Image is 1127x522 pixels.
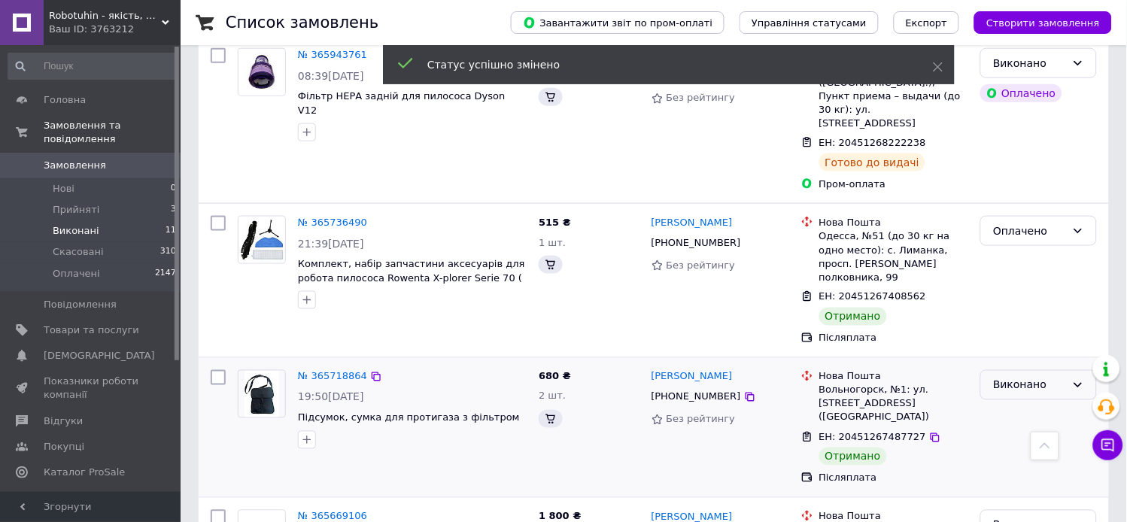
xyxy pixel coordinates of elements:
span: ЕН: 20451267487727 [819,432,926,443]
span: 3 [171,203,176,217]
span: Без рейтингу [667,92,736,103]
span: 310 [160,245,176,259]
a: Фото товару [238,48,286,96]
span: Robotuhin - якість, надійність, радість! [49,9,162,23]
span: Створити замовлення [986,17,1100,29]
span: 2 шт. [539,390,566,402]
button: Експорт [894,11,960,34]
span: 2147 [155,267,176,281]
a: № 365943761 [298,49,367,60]
div: Виконано [993,55,1066,71]
span: Прийняті [53,203,99,217]
div: Одесса, №51 (до 30 кг на одно место): с. Лиманка, просп. [PERSON_NAME] полковника, 99 [819,229,969,284]
span: Оплачені [53,267,100,281]
img: Фото товару [238,49,285,96]
span: 0 [171,182,176,196]
span: 1 шт. [539,237,566,248]
h1: Список замовлень [226,14,378,32]
div: Готово до видачі [819,153,926,171]
span: Без рейтингу [667,259,736,271]
button: Завантажити звіт по пром-оплаті [511,11,724,34]
span: Головна [44,93,86,107]
a: [PERSON_NAME] [652,370,733,384]
a: Створити замовлення [959,17,1112,28]
span: Відгуки [44,414,83,428]
span: Нові [53,182,74,196]
span: Без рейтингу [667,414,736,425]
a: № 365669106 [298,511,367,522]
div: Оплачено [980,84,1062,102]
div: с. Черняхов ([GEOGRAPHIC_DATA].), Пункт приема – выдачи (до 30 кг): ул. [STREET_ADDRESS] [819,62,969,130]
a: № 365718864 [298,371,367,382]
span: Виконані [53,224,99,238]
a: Фото товару [238,370,286,418]
a: Фото товару [238,216,286,264]
a: № 365736490 [298,217,367,228]
div: Статус успішно змінено [427,57,895,72]
span: Замовлення та повідомлення [44,119,181,146]
div: Оплачено [993,223,1066,239]
span: Покупці [44,440,84,454]
button: Управління статусами [740,11,879,34]
img: Фото товару [238,217,285,263]
button: Створити замовлення [974,11,1112,34]
div: Нова Пошта [819,216,969,229]
span: Показники роботи компанії [44,375,139,402]
span: 21:39[DATE] [298,238,364,250]
span: Експорт [906,17,948,29]
div: Отримано [819,308,887,326]
span: 11 [166,224,176,238]
input: Пошук [8,53,178,80]
span: Завантажити звіт по пром-оплаті [523,16,712,29]
span: Повідомлення [44,298,117,311]
a: Комплект, набір запчастини аксесуарів для робота пилососа Rowenta X-plorer Serie 70 ( RR8477WH / ... [298,258,525,297]
span: 19:50[DATE] [298,391,364,403]
span: ЕН: 20451267408562 [819,291,926,302]
span: Управління статусами [752,17,867,29]
span: Каталог ProSale [44,466,125,479]
span: 680 ₴ [539,371,571,382]
span: 08:39[DATE] [298,70,364,82]
img: Фото товару [245,371,279,417]
span: ЕН: 20451268222238 [819,137,926,148]
a: Підсумок, сумка для протигаза з фільтром [298,412,520,423]
div: [PHONE_NUMBER] [649,233,744,253]
div: Ваш ID: 3763212 [49,23,181,36]
div: Пром-оплата [819,178,969,191]
span: 515 ₴ [539,217,571,228]
span: Скасовані [53,245,104,259]
span: [DEMOGRAPHIC_DATA] [44,349,155,363]
span: Замовлення [44,159,106,172]
div: Вольногорск, №1: ул. [STREET_ADDRESS] ([GEOGRAPHIC_DATA]) [819,384,969,425]
div: [PHONE_NUMBER] [649,387,744,407]
a: [PERSON_NAME] [652,216,733,230]
div: Нова Пошта [819,370,969,384]
div: Післяплата [819,332,969,345]
span: 1 800 ₴ [539,511,581,522]
div: Виконано [993,377,1066,393]
button: Чат з покупцем [1093,430,1123,460]
span: Товари та послуги [44,323,139,337]
div: Отримано [819,448,887,466]
div: Післяплата [819,472,969,485]
a: Фільтр НЕРА задній для пилососа Dyson V12 [298,90,506,116]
